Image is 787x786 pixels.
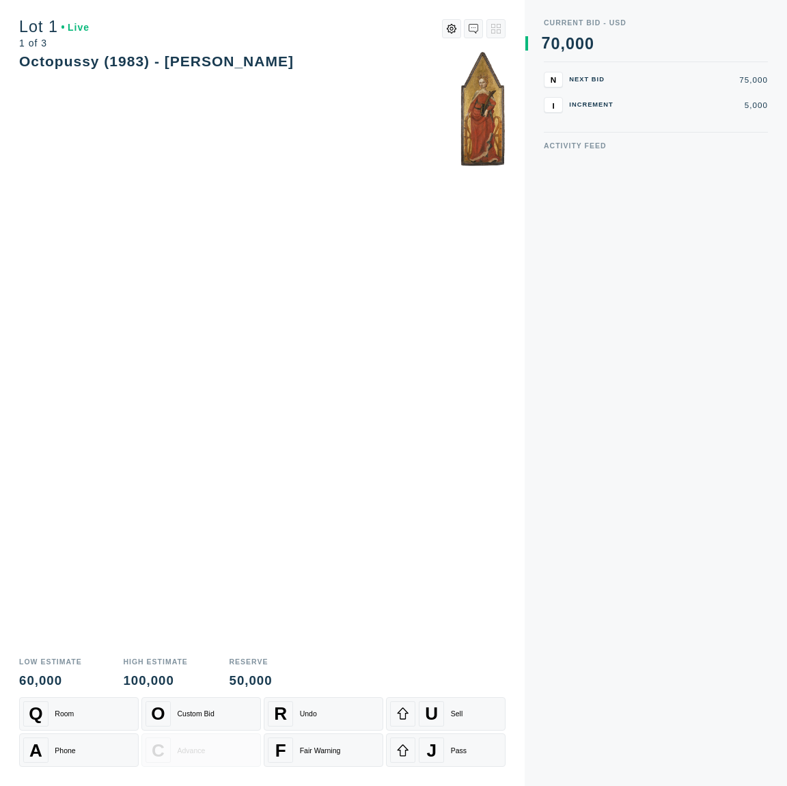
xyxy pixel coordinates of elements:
[425,703,438,724] span: U
[19,675,82,688] div: 60,000
[551,75,556,84] span: N
[151,703,165,724] span: O
[544,72,563,87] button: N
[55,746,75,755] div: Phone
[386,697,506,731] button: USell
[569,77,617,83] div: Next Bid
[551,36,560,52] div: 0
[624,76,768,84] div: 75,000
[451,746,467,755] div: Pass
[542,52,551,68] div: 8
[123,675,187,688] div: 100,000
[29,703,42,724] span: Q
[275,740,286,761] span: F
[19,38,89,48] div: 1 of 3
[569,102,617,108] div: Increment
[585,36,594,52] div: 0
[544,97,563,113] button: I
[542,36,551,51] div: 7
[566,36,575,52] div: 0
[624,101,768,109] div: 5,000
[177,709,214,718] div: Custom Bid
[451,709,463,718] div: Sell
[29,740,42,761] span: A
[141,733,261,767] button: CAdvance
[300,746,341,755] div: Fair Warning
[55,709,74,718] div: Room
[575,36,585,52] div: 0
[552,100,554,109] span: I
[230,675,273,688] div: 50,000
[19,53,294,69] div: Octopussy (1983) - [PERSON_NAME]
[300,709,317,718] div: Undo
[544,142,768,150] div: Activity Feed
[560,36,565,195] div: ,
[177,746,205,755] div: Advance
[19,733,139,767] button: APhone
[19,697,139,731] button: QRoom
[274,703,287,724] span: R
[61,23,90,32] div: Live
[386,733,506,767] button: JPass
[152,740,165,761] span: C
[264,697,383,731] button: RUndo
[141,697,261,731] button: OCustom Bid
[230,658,273,666] div: Reserve
[123,658,187,666] div: High Estimate
[19,19,89,35] div: Lot 1
[544,19,768,27] div: Current Bid - USD
[427,740,437,761] span: J
[264,733,383,767] button: FFair Warning
[19,658,82,666] div: Low Estimate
